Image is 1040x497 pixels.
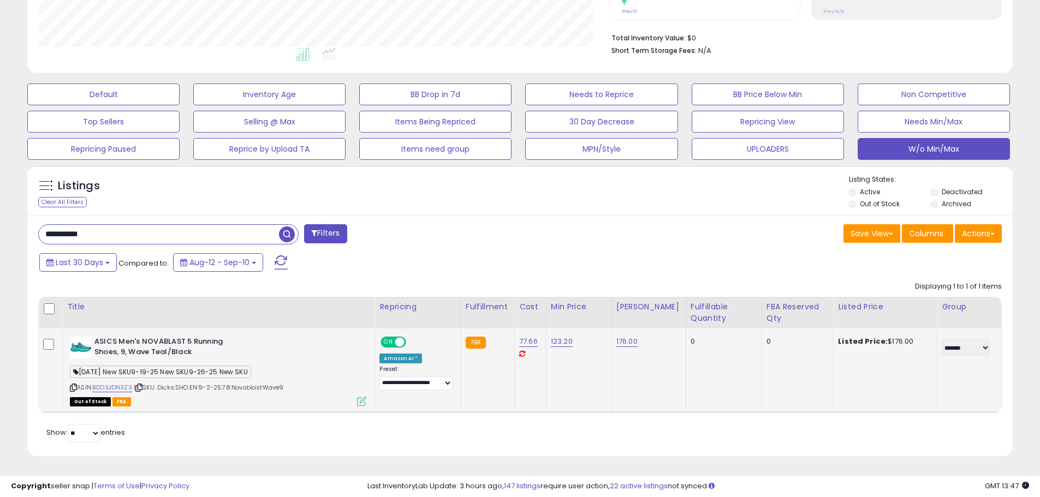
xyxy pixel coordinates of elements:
a: 147 listings [504,481,540,491]
b: Short Term Storage Fees: [611,46,697,55]
button: Filters [304,224,347,243]
button: Columns [902,224,953,243]
button: BB Price Below Min [692,83,844,105]
span: N/A [698,45,711,56]
label: Deactivated [942,187,983,196]
li: $0 [611,31,994,44]
button: W/o Min/Max [858,138,1010,160]
small: Prev: 0 [622,8,637,15]
div: Clear All Filters [38,197,87,207]
span: All listings that are currently out of stock and unavailable for purchase on Amazon [70,397,111,406]
div: $176.00 [838,337,929,346]
span: Aug-12 - Sep-10 [189,257,249,268]
button: Non Competitive [858,83,1010,105]
div: 0 [691,337,753,346]
small: FBA [466,337,486,349]
div: Amazon AI * [379,354,422,363]
span: [DATE] New SKU9-19-25 New SKU9-26-25 New SKU [70,366,251,378]
a: Privacy Policy [141,481,189,491]
button: Last 30 Days [39,253,117,272]
a: B0D3JDN3Z3 [92,383,132,392]
div: Preset: [379,366,452,390]
span: Show: entries [46,427,125,438]
button: MPN/Style [525,138,678,160]
button: Inventory Age [193,83,346,105]
button: BB Drop in 7d [359,83,512,105]
div: Last InventoryLab Update: 3 hours ago, require user action, not synced. [367,481,1029,492]
button: 30 Day Decrease [525,111,678,133]
button: UPLOADERS [692,138,844,160]
button: Needs to Reprice [525,83,678,105]
button: Items Being Repriced [359,111,512,133]
a: Terms of Use [93,481,140,491]
label: Archived [942,199,971,208]
button: Repricing View [692,111,844,133]
div: seller snap | | [11,481,189,492]
b: Total Inventory Value: [611,33,686,43]
span: Columns [909,228,943,239]
a: 176.00 [616,336,638,347]
div: FBA Reserved Qty [766,301,829,324]
button: Selling @ Max [193,111,346,133]
a: 22 active listings [610,481,668,491]
div: Fulfillment [466,301,510,313]
button: Needs Min/Max [858,111,1010,133]
th: CSV column name: cust_attr_3_Group [937,297,1002,328]
span: 2025-10-11 13:47 GMT [985,481,1029,491]
button: Repricing Paused [27,138,180,160]
label: Out of Stock [860,199,900,208]
a: 77.66 [519,336,538,347]
button: Default [27,83,180,105]
button: Reprice by Upload TA [193,138,346,160]
div: [PERSON_NAME] [616,301,681,313]
p: Listing States: [849,175,1013,185]
span: OFF [405,338,422,347]
button: Save View [843,224,900,243]
button: Top Sellers [27,111,180,133]
span: ON [382,338,396,347]
span: | SKU: Dicks:SHO:EN:9-2-25:78:NovablastWave9 [134,383,283,392]
b: ASICS Men's NOVABLAST 5 Running Shoes, 9, Wave Teal/Black [94,337,227,360]
h5: Listings [58,178,100,194]
button: Items need group [359,138,512,160]
div: Group [942,301,997,313]
span: Last 30 Days [56,257,103,268]
div: Cost [519,301,542,313]
b: Listed Price: [838,336,888,346]
div: ASIN: [70,337,366,405]
div: Repricing [379,301,456,313]
div: Fulfillable Quantity [691,301,757,324]
div: 0 [766,337,825,346]
small: Prev: N/A [823,8,845,15]
a: 123.20 [551,336,573,347]
img: 31G05OdssML._SL40_.jpg [70,337,92,358]
strong: Copyright [11,481,51,491]
button: Actions [955,224,1002,243]
span: FBA [112,397,131,406]
div: Displaying 1 to 1 of 1 items [915,282,1002,292]
div: Listed Price [838,301,932,313]
button: Aug-12 - Sep-10 [173,253,263,272]
label: Active [860,187,880,196]
div: Min Price [551,301,607,313]
span: Compared to: [118,258,169,268]
div: Title [67,301,370,313]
